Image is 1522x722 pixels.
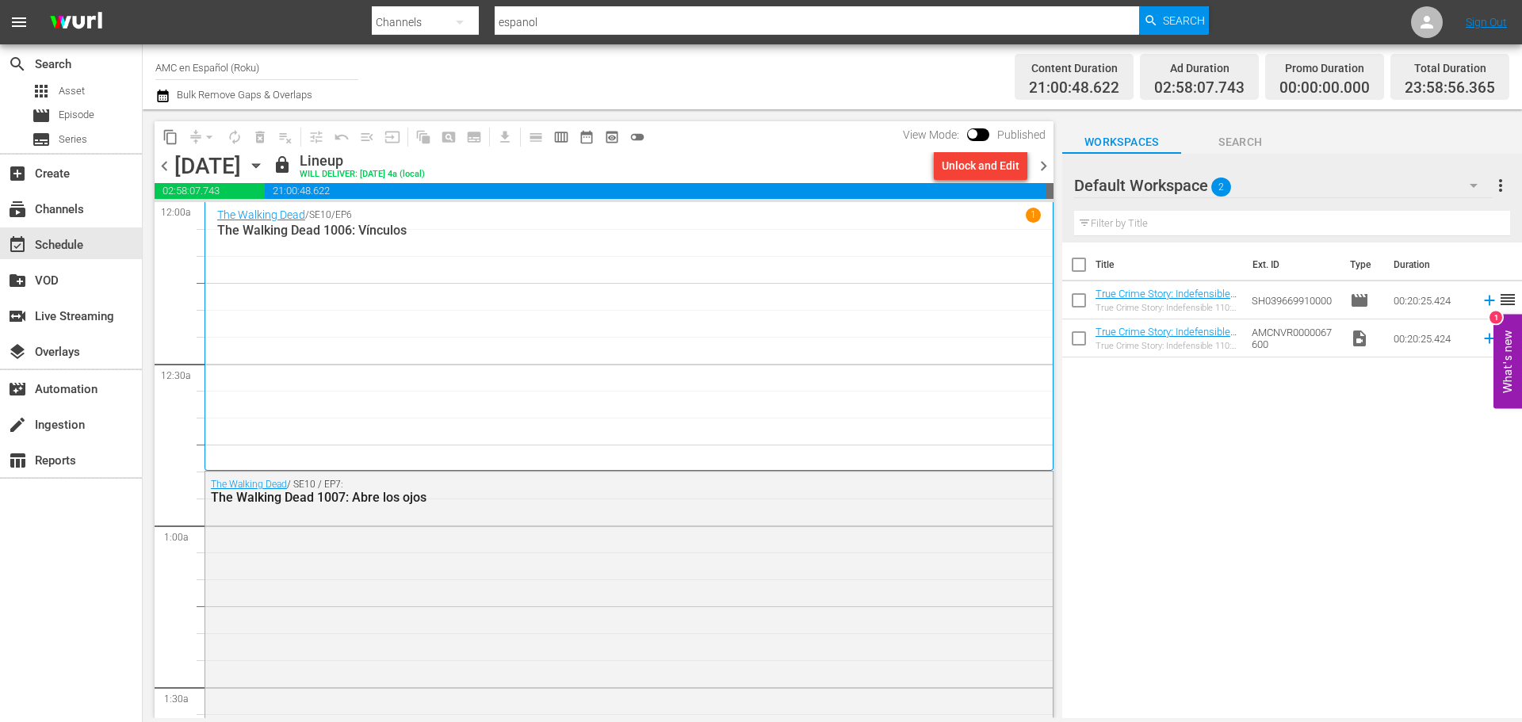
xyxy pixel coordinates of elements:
span: View Backup [599,124,625,150]
span: View Mode: [895,128,967,141]
span: 23:58:56.365 [1405,79,1495,97]
span: Download as CSV [487,121,518,152]
span: Update Metadata from Key Asset [380,124,405,150]
div: Ad Duration [1154,57,1245,79]
div: / SE10 / EP7: [211,479,961,505]
td: AMCNVR0000067600 [1245,319,1344,357]
span: Copy Lineup [158,124,183,150]
div: Content Duration [1029,57,1119,79]
svg: Add to Schedule [1481,292,1498,309]
div: Lineup [300,152,425,170]
span: content_copy [163,129,178,145]
span: Video [1350,329,1369,348]
span: 2 [1211,170,1231,204]
span: 21:00:48.622 [265,183,1046,199]
span: Episode [1350,291,1369,310]
span: Episode [59,107,94,123]
button: Search [1139,6,1209,35]
span: Month Calendar View [574,124,599,150]
a: The Walking Dead [217,208,305,221]
div: [DATE] [174,153,241,179]
td: 00:20:25.424 [1387,281,1474,319]
span: Day Calendar View [518,121,549,152]
p: / [305,209,309,220]
span: more_vert [1491,176,1510,195]
span: 02:58:07.743 [155,183,265,199]
span: Select an event to delete [247,124,273,150]
span: Reports [8,451,27,470]
img: ans4CAIJ8jUAAAAAAAAAAAAAAAAAAAAAAAAgQb4GAAAAAAAAAAAAAAAAAAAAAAAAJMjXAAAAAAAAAAAAAAAAAAAAAAAAgAT5G... [38,4,114,41]
div: True Crime Story: Indefensible 110: El elefante en el útero [1096,341,1239,351]
button: more_vert [1491,166,1510,204]
span: Asset [59,83,85,99]
span: calendar_view_week_outlined [553,129,569,145]
span: Series [32,130,51,149]
p: The Walking Dead 1006: Vínculos [217,223,1041,238]
td: SH039669910000 [1245,281,1344,319]
span: Ingestion [8,415,27,434]
div: True Crime Story: Indefensible 110: El elefante en el útero [1096,303,1239,313]
span: Workspaces [1062,132,1181,152]
div: Total Duration [1405,57,1495,79]
span: 00:01:03.635 [1046,183,1054,199]
span: 21:00:48.622 [1029,79,1119,97]
span: toggle_off [629,129,645,145]
div: Promo Duration [1279,57,1370,79]
p: SE10 / [309,209,335,220]
a: The Walking Dead [211,479,287,490]
a: Sign Out [1466,16,1507,29]
span: Remove Gaps & Overlaps [183,124,222,150]
button: Unlock and Edit [934,151,1027,180]
span: Overlays [8,342,27,361]
span: Loop Content [222,124,247,150]
div: 1 [1489,311,1502,323]
span: Search [1163,6,1205,35]
span: Published [989,128,1054,141]
span: 02:58:07.743 [1154,79,1245,97]
td: 00:20:25.424 [1387,319,1474,357]
span: Create [8,164,27,183]
span: lock [273,155,292,174]
span: chevron_right [1034,156,1054,176]
a: True Crime Story: Indefensible 110: El elefante en el útero [1096,326,1237,350]
div: The Walking Dead 1007: Abre los ojos [211,490,961,505]
div: Unlock and Edit [942,151,1019,180]
span: chevron_left [155,156,174,176]
th: Type [1340,243,1384,287]
span: Live Streaming [8,307,27,326]
svg: Add to Schedule [1481,330,1498,347]
th: Duration [1384,243,1479,287]
span: Search [1181,132,1300,152]
span: Asset [32,82,51,101]
span: reorder [1498,290,1517,309]
span: Automation [8,380,27,399]
span: Refresh All Search Blocks [405,121,436,152]
div: Default Workspace [1074,163,1493,208]
span: Bulk Remove Gaps & Overlaps [174,89,312,101]
span: Toggle to switch from Published to Draft view. [967,128,978,139]
span: menu [10,13,29,32]
span: preview_outlined [604,129,620,145]
span: Customize Events [298,121,329,152]
th: Ext. ID [1243,243,1340,287]
span: Search [8,55,27,74]
p: EP6 [335,209,352,220]
span: 00:00:00.000 [1279,79,1370,97]
button: Open Feedback Widget [1493,314,1522,408]
span: Revert to Primary Episode [329,124,354,150]
span: Channels [8,200,27,219]
span: Clear Lineup [273,124,298,150]
p: 1 [1031,209,1036,220]
span: Schedule [8,235,27,254]
span: Episode [32,106,51,125]
span: 24 hours Lineup View is OFF [625,124,650,150]
th: Title [1096,243,1244,287]
div: WILL DELIVER: [DATE] 4a (local) [300,170,425,180]
a: True Crime Story: Indefensible 110: El elefante en el útero [1096,288,1237,311]
span: VOD [8,271,27,290]
span: date_range_outlined [579,129,595,145]
span: Create Search Block [436,124,461,150]
span: Fill episodes with ad slates [354,124,380,150]
span: Series [59,132,87,147]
